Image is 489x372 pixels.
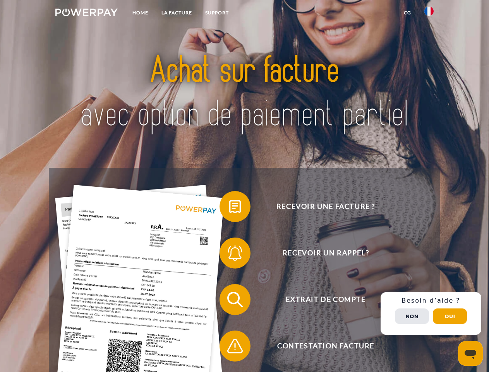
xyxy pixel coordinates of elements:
button: Recevoir une facture ? [220,191,421,222]
button: Recevoir un rappel? [220,238,421,269]
a: CG [397,6,418,20]
img: logo-powerpay-white.svg [55,9,118,16]
img: title-powerpay_fr.svg [74,37,415,148]
button: Extrait de compte [220,284,421,315]
span: Contestation Facture [231,331,420,362]
a: Support [199,6,235,20]
h3: Besoin d’aide ? [385,297,477,305]
img: qb_bill.svg [225,197,245,216]
span: Recevoir un rappel? [231,238,420,269]
span: Extrait de compte [231,284,420,315]
button: Oui [433,308,467,324]
span: Recevoir une facture ? [231,191,420,222]
button: Non [395,308,429,324]
a: Home [126,6,155,20]
img: qb_warning.svg [225,336,245,356]
img: qb_search.svg [225,290,245,309]
div: Schnellhilfe [381,292,481,335]
img: qb_bell.svg [225,243,245,263]
img: fr [424,7,434,16]
iframe: Bouton de lancement de la fenêtre de messagerie [458,341,483,366]
a: LA FACTURE [155,6,199,20]
button: Contestation Facture [220,331,421,362]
